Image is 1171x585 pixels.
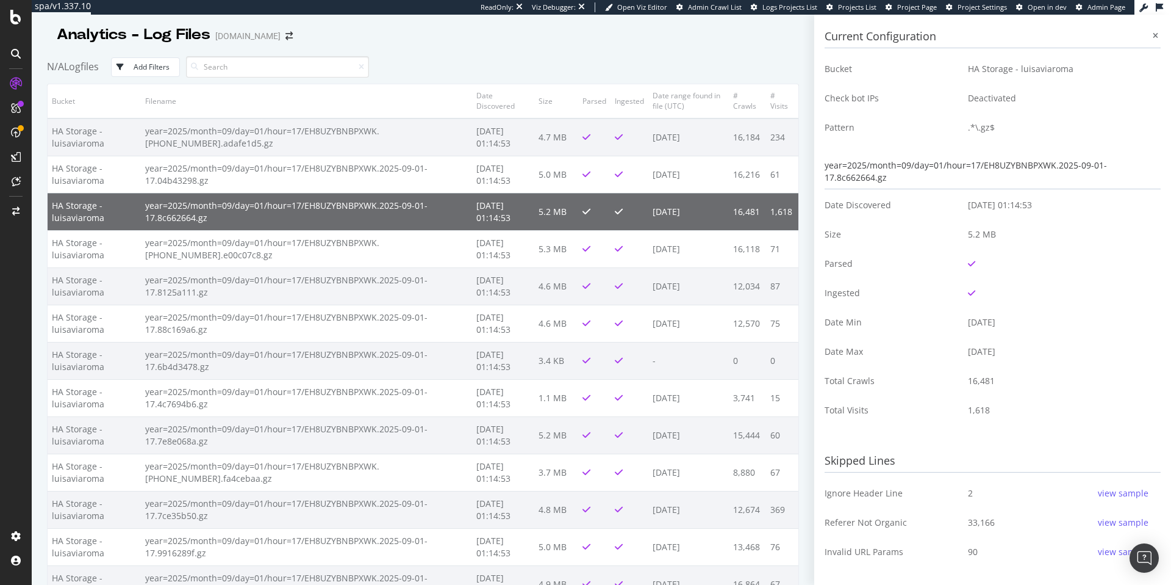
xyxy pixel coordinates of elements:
[1095,484,1151,503] button: view sample
[1076,2,1125,12] a: Admin Page
[958,2,1007,12] span: Project Settings
[141,230,472,267] td: year=2025/month=09/day=01/hour=17/EH8UZYBNBPXWK.[PHONE_NUMBER].e00c07c8.gz
[897,2,937,12] span: Project Page
[648,267,729,305] td: [DATE]
[617,2,667,12] span: Open Viz Editor
[825,26,1161,48] h3: Current Configuration
[1028,2,1067,12] span: Open in dev
[141,267,472,305] td: year=2025/month=09/day=01/hour=17/EH8UZYBNBPXWK.2025-09-01-17.8125a111.gz
[688,2,742,12] span: Admin Crawl List
[141,193,472,230] td: year=2025/month=09/day=01/hour=17/EH8UZYBNBPXWK.2025-09-01-17.8c662664.gz
[64,60,99,73] span: Logfiles
[472,267,535,305] td: [DATE] 01:14:53
[648,230,729,267] td: [DATE]
[766,84,798,118] th: # Visits
[729,454,766,491] td: 8,880
[472,230,535,267] td: [DATE] 01:14:53
[825,366,959,396] td: Total Crawls
[766,156,798,193] td: 61
[729,342,766,379] td: 0
[48,342,141,379] td: HA Storage - luisaviaroma
[729,305,766,342] td: 12,570
[534,305,578,342] td: 4.6 MB
[141,156,472,193] td: year=2025/month=09/day=01/hour=17/EH8UZYBNBPXWK.2025-09-01-17.04b43298.gz
[48,491,141,528] td: HA Storage - luisaviaroma
[968,487,973,500] span: 2
[825,220,959,249] td: Size
[472,118,535,156] td: [DATE] 01:14:53
[141,342,472,379] td: year=2025/month=09/day=01/hour=17/EH8UZYBNBPXWK.2025-09-01-17.6b4d3478.gz
[141,454,472,491] td: year=2025/month=09/day=01/hour=17/EH8UZYBNBPXWK.[PHONE_NUMBER].fa4cebaa.gz
[946,2,1007,12] a: Project Settings
[534,528,578,565] td: 5.0 MB
[729,491,766,528] td: 12,674
[648,193,729,230] td: [DATE]
[534,454,578,491] td: 3.7 MB
[959,113,1161,142] td: .*\.gz$
[472,193,535,230] td: [DATE] 01:14:53
[534,491,578,528] td: 4.8 MB
[729,230,766,267] td: 16,118
[578,84,611,118] th: Parsed
[648,416,729,454] td: [DATE]
[729,416,766,454] td: 15,444
[766,305,798,342] td: 75
[472,416,535,454] td: [DATE] 01:14:53
[766,454,798,491] td: 67
[1098,546,1148,558] div: view sample
[611,84,648,118] th: Ingested
[825,337,959,366] td: Date Max
[825,396,959,425] td: Total Visits
[766,118,798,156] td: 234
[1095,513,1151,532] button: view sample
[48,156,141,193] td: HA Storage - luisaviaroma
[532,2,576,12] div: Viz Debugger:
[48,416,141,454] td: HA Storage - luisaviaroma
[959,366,1161,396] td: 16,481
[676,2,742,12] a: Admin Crawl List
[472,379,535,416] td: [DATE] 01:14:53
[1098,517,1148,529] div: view sample
[472,491,535,528] td: [DATE] 01:14:53
[648,305,729,342] td: [DATE]
[57,24,210,45] div: Analytics - Log Files
[534,267,578,305] td: 4.6 MB
[648,491,729,528] td: [DATE]
[1087,2,1125,12] span: Admin Page
[534,118,578,156] td: 4.7 MB
[141,416,472,454] td: year=2025/month=09/day=01/hour=17/EH8UZYBNBPXWK.2025-09-01-17.7e8e068a.gz
[285,32,293,40] div: arrow-right-arrow-left
[729,379,766,416] td: 3,741
[886,2,937,12] a: Project Page
[481,2,514,12] div: ReadOnly:
[48,193,141,230] td: HA Storage - luisaviaroma
[472,454,535,491] td: [DATE] 01:14:53
[762,2,817,12] span: Logs Projects List
[959,84,1161,113] td: Deactivated
[472,342,535,379] td: [DATE] 01:14:53
[48,454,141,491] td: HA Storage - luisaviaroma
[605,2,667,12] a: Open Viz Editor
[959,308,1161,337] td: [DATE]
[111,57,180,77] button: Add Filters
[729,528,766,565] td: 13,468
[825,191,959,220] td: Date Discovered
[825,113,959,142] td: Pattern
[838,2,876,12] span: Projects List
[825,308,959,337] td: Date Min
[141,491,472,528] td: year=2025/month=09/day=01/hour=17/EH8UZYBNBPXWK.2025-09-01-17.7ce35b50.gz
[729,193,766,230] td: 16,481
[968,546,978,558] span: 90
[472,156,535,193] td: [DATE] 01:14:53
[751,2,817,12] a: Logs Projects List
[825,508,959,537] td: Referer Not Organic
[472,84,535,118] th: Date Discovered
[826,2,876,12] a: Projects List
[48,267,141,305] td: HA Storage - luisaviaroma
[729,118,766,156] td: 16,184
[48,379,141,416] td: HA Storage - luisaviaroma
[825,278,959,308] td: Ingested
[766,528,798,565] td: 76
[47,60,64,73] span: N/A
[534,342,578,379] td: 3.4 KB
